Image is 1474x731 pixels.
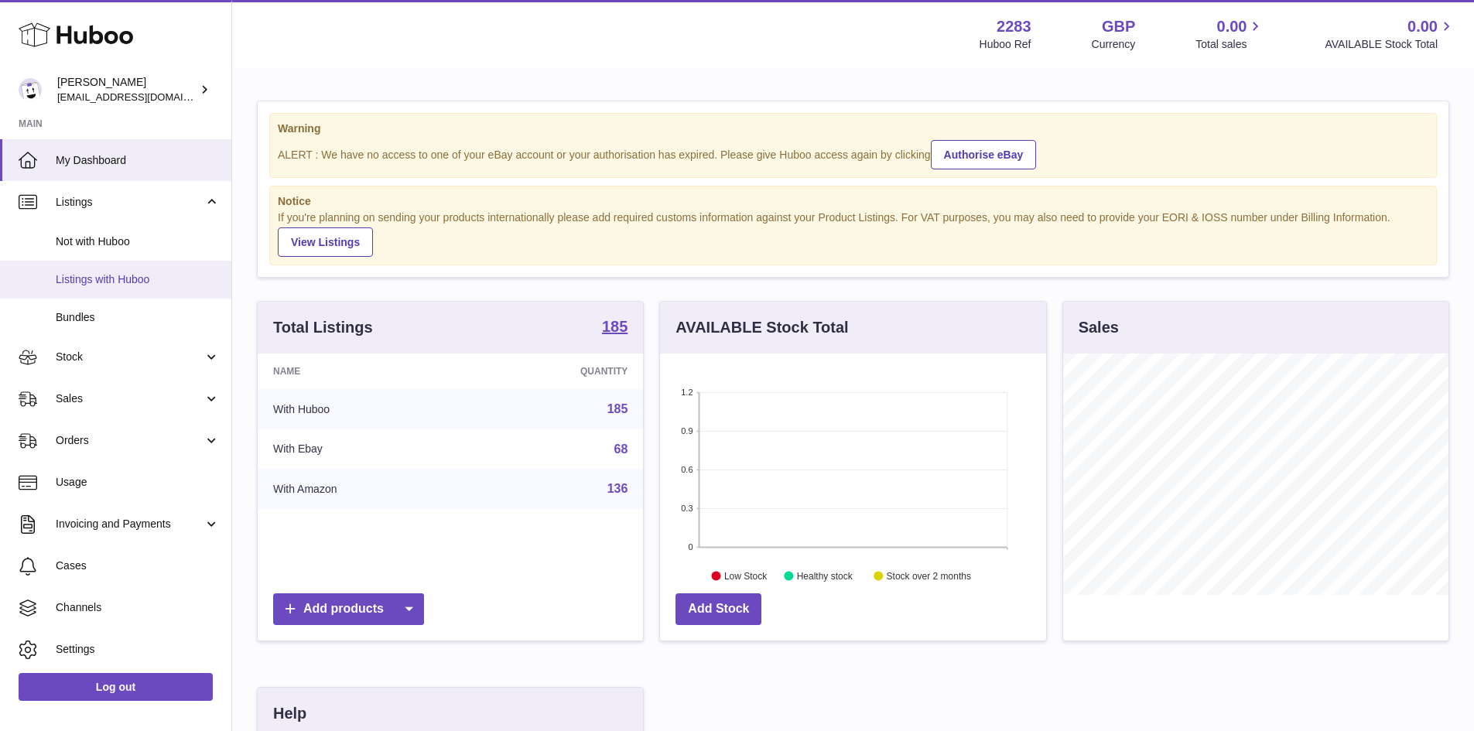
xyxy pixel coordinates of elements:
[278,227,373,257] a: View Listings
[56,234,220,249] span: Not with Huboo
[56,642,220,657] span: Settings
[273,593,424,625] a: Add products
[56,195,203,210] span: Listings
[469,354,644,389] th: Quantity
[682,465,693,474] text: 0.6
[797,571,853,582] text: Healthy stock
[675,317,848,338] h3: AVAILABLE Stock Total
[56,391,203,406] span: Sales
[997,16,1031,37] strong: 2283
[273,703,306,724] h3: Help
[602,319,628,334] strong: 185
[56,475,220,490] span: Usage
[56,272,220,287] span: Listings with Huboo
[56,600,220,615] span: Channels
[689,542,693,552] text: 0
[931,140,1037,169] a: Authorise eBay
[607,402,628,415] a: 185
[56,433,203,448] span: Orders
[278,138,1428,169] div: ALERT : We have no access to one of your eBay account or your authorisation has expired. Please g...
[278,210,1428,257] div: If you're planning on sending your products internationally please add required customs informati...
[1195,37,1264,52] span: Total sales
[675,593,761,625] a: Add Stock
[56,153,220,168] span: My Dashboard
[614,442,628,456] a: 68
[607,482,628,495] a: 136
[57,75,197,104] div: [PERSON_NAME]
[258,354,469,389] th: Name
[278,194,1428,209] strong: Notice
[1079,317,1119,338] h3: Sales
[682,426,693,436] text: 0.9
[1325,16,1455,52] a: 0.00 AVAILABLE Stock Total
[258,389,469,429] td: With Huboo
[1217,16,1247,37] span: 0.00
[682,504,693,513] text: 0.3
[19,673,213,701] a: Log out
[724,571,768,582] text: Low Stock
[682,388,693,397] text: 1.2
[980,37,1031,52] div: Huboo Ref
[602,319,628,337] a: 185
[1102,16,1135,37] strong: GBP
[1092,37,1136,52] div: Currency
[278,121,1428,136] strong: Warning
[1325,37,1455,52] span: AVAILABLE Stock Total
[56,558,220,573] span: Cases
[57,91,227,103] span: [EMAIL_ADDRESS][DOMAIN_NAME]
[258,429,469,470] td: With Ebay
[258,469,469,509] td: With Amazon
[887,571,971,582] text: Stock over 2 months
[273,317,373,338] h3: Total Listings
[56,350,203,364] span: Stock
[56,310,220,325] span: Bundles
[1195,16,1264,52] a: 0.00 Total sales
[56,517,203,531] span: Invoicing and Payments
[19,78,42,101] img: internalAdmin-2283@internal.huboo.com
[1407,16,1438,37] span: 0.00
